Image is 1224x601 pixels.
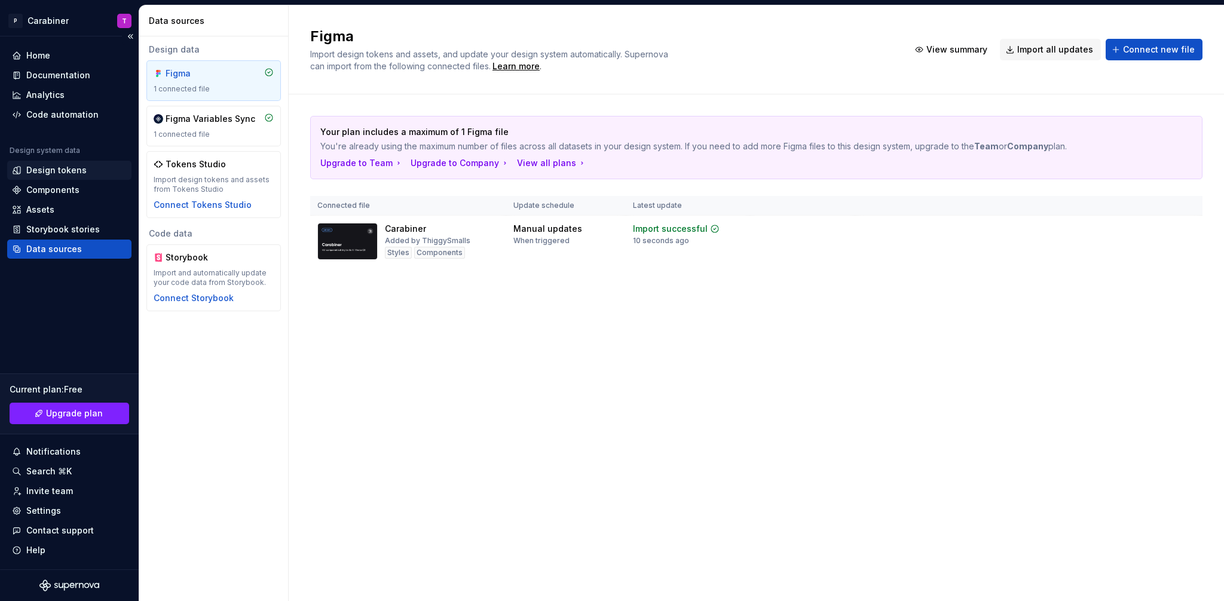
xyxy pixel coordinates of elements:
[7,521,131,540] button: Contact support
[320,157,403,169] button: Upgrade to Team
[1000,39,1101,60] button: Import all updates
[513,223,582,235] div: Manual updates
[26,446,81,458] div: Notifications
[154,199,252,211] button: Connect Tokens Studio
[146,228,281,240] div: Code data
[7,200,131,219] a: Assets
[166,68,223,79] div: Figma
[1017,44,1093,56] span: Import all updates
[10,403,129,424] a: Upgrade plan
[310,27,895,46] h2: Figma
[166,158,226,170] div: Tokens Studio
[926,44,987,56] span: View summary
[1007,141,1048,151] b: Company
[146,60,281,101] a: Figma1 connected file
[154,292,234,304] button: Connect Storybook
[7,180,131,200] a: Components
[7,541,131,560] button: Help
[26,109,99,121] div: Code automation
[122,16,127,26] div: T
[1123,44,1195,56] span: Connect new file
[154,268,274,287] div: Import and automatically update your code data from Storybook.
[517,157,587,169] button: View all plans
[26,184,79,196] div: Components
[26,223,100,235] div: Storybook stories
[154,175,274,194] div: Import design tokens and assets from Tokens Studio
[146,44,281,56] div: Design data
[166,113,255,125] div: Figma Variables Sync
[310,196,506,216] th: Connected file
[385,236,470,246] div: Added by ThiggySmalls
[7,161,131,180] a: Design tokens
[26,505,61,517] div: Settings
[7,220,131,239] a: Storybook stories
[7,85,131,105] a: Analytics
[10,384,129,395] div: Current plan : Free
[626,196,750,216] th: Latest update
[7,482,131,501] a: Invite team
[7,46,131,65] a: Home
[8,14,23,28] div: P
[26,89,65,101] div: Analytics
[974,141,999,151] b: Team
[154,130,274,139] div: 1 connected file
[7,240,131,259] a: Data sources
[633,223,708,235] div: Import successful
[26,164,87,176] div: Design tokens
[385,223,426,235] div: Carabiner
[154,84,274,94] div: 1 connected file
[491,62,541,71] span: .
[633,236,689,246] div: 10 seconds ago
[26,544,45,556] div: Help
[26,69,90,81] div: Documentation
[26,485,73,497] div: Invite team
[27,15,69,27] div: Carabiner
[320,126,1109,138] p: Your plan includes a maximum of 1 Figma file
[7,105,131,124] a: Code automation
[46,407,103,419] span: Upgrade plan
[414,247,465,259] div: Components
[320,140,1109,152] p: You're already using the maximum number of files across all datasets in your design system. If yo...
[7,66,131,85] a: Documentation
[26,204,54,216] div: Assets
[1106,39,1202,60] button: Connect new file
[39,579,99,591] svg: Supernova Logo
[149,15,283,27] div: Data sources
[10,146,80,155] div: Design system data
[411,157,510,169] button: Upgrade to Company
[146,151,281,218] a: Tokens StudioImport design tokens and assets from Tokens StudioConnect Tokens Studio
[7,501,131,520] a: Settings
[513,236,570,246] div: When triggered
[122,28,139,45] button: Collapse sidebar
[909,39,995,60] button: View summary
[146,244,281,311] a: StorybookImport and automatically update your code data from Storybook.Connect Storybook
[26,525,94,536] div: Contact support
[2,8,136,33] button: PCarabinerT
[310,49,671,71] span: Import design tokens and assets, and update your design system automatically. Supernova can impor...
[7,462,131,481] button: Search ⌘K
[385,247,412,259] div: Styles
[26,50,50,62] div: Home
[26,243,82,255] div: Data sources
[7,442,131,461] button: Notifications
[26,465,72,477] div: Search ⌘K
[506,196,626,216] th: Update schedule
[492,60,540,72] a: Learn more
[146,106,281,146] a: Figma Variables Sync1 connected file
[166,252,223,263] div: Storybook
